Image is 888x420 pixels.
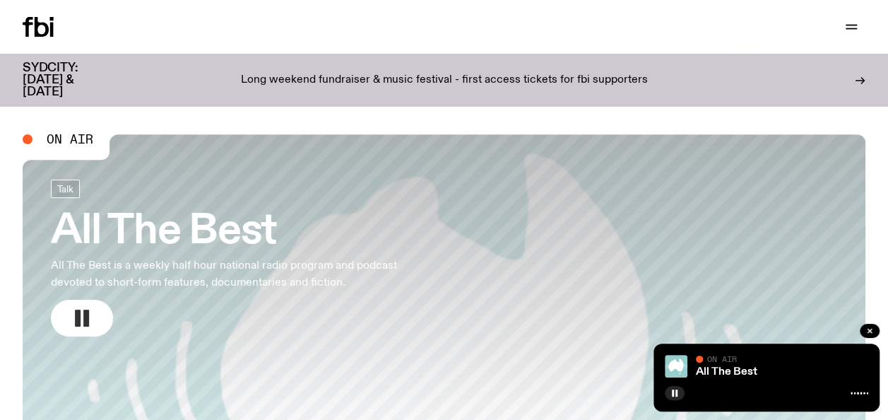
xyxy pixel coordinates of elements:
a: All The BestAll The Best is a weekly half hour national radio program and podcast devoted to shor... [51,180,413,337]
span: On Air [47,133,93,146]
h3: SYDCITY: [DATE] & [DATE] [23,62,113,98]
a: All The Best [696,366,757,378]
span: On Air [707,354,737,363]
h3: All The Best [51,212,413,252]
span: Talk [57,184,73,194]
a: Talk [51,180,80,198]
p: All The Best is a weekly half hour national radio program and podcast devoted to short-form featu... [51,257,413,291]
p: Long weekend fundraiser & music festival - first access tickets for fbi supporters [241,74,648,87]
